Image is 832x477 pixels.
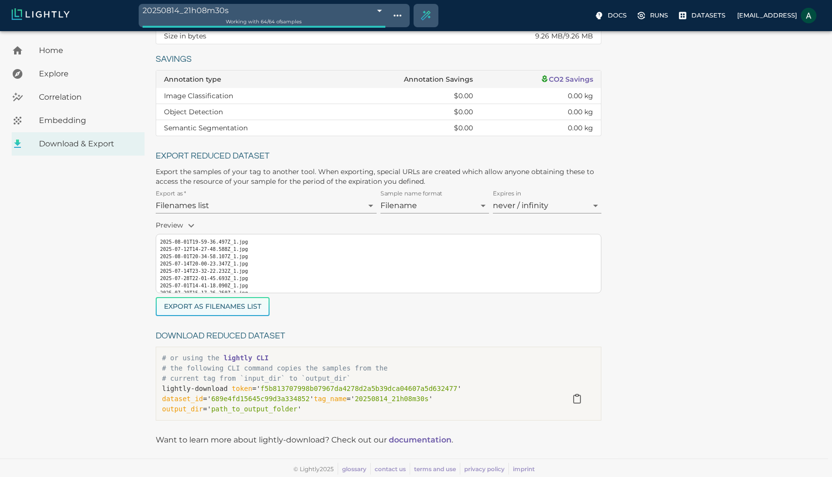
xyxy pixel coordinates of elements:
[634,8,672,23] label: Runs
[691,11,725,20] p: Datasets
[360,28,601,44] td: 9.26 MB / 9.26 MB
[232,385,252,392] span: token
[162,384,559,414] p: lightly-download =' ' =' ' =' ' =' '
[355,395,429,403] span: 20250814_21h08m30s
[39,68,137,80] span: Explore
[162,354,269,362] span: # or using the
[380,190,443,198] label: Sample name format
[481,120,601,136] td: 0.00 kg
[493,190,522,198] label: Expires in
[156,167,601,186] p: Export the samples of your tag to another tool. When exporting, special URLs are created which al...
[592,8,631,23] label: Docs
[481,104,601,120] td: 0.00 kg
[414,4,437,27] div: Create selection
[12,39,145,62] a: Home
[226,18,302,25] span: Working with 64 / 64 of samples
[293,465,334,473] span: © Lightly 2025
[156,434,453,446] p: Want to learn more about lightly-download? Check out our .
[567,389,587,408] button: Copy to clipboard
[608,11,627,20] p: Docs
[162,405,203,413] span: output_dir
[39,91,137,103] span: Correlation
[156,198,377,213] div: Filenames list
[389,435,452,444] a: documentation
[801,8,816,23] img: Aryan Behmardi
[156,217,601,234] p: Preview
[12,8,70,20] img: Lightly
[156,71,601,136] table: dataset tag savings
[160,238,597,311] pre: 2025-08-01T19-59-36.497Z_1.jpg 2025-07-12T14-27-48.588Z_1.jpg 2025-08-01T20-34-58.107Z_1.jpg 2025...
[12,86,145,109] a: Correlation
[12,39,145,156] nav: explore, analyze, sample, metadata, embedding, correlations label, download your dataset
[156,28,360,44] th: Size in bytes
[39,45,137,56] span: Home
[414,465,456,473] a: terms and use
[464,465,505,473] a: privacy policy
[12,62,145,86] a: Explore
[39,115,137,126] span: Embedding
[676,8,729,23] label: Datasets
[314,395,346,403] span: tag_name
[331,120,481,136] td: $0.00
[331,104,481,120] td: $0.00
[162,364,388,382] span: # the following CLI command copies the samples from the # current tag from `input_dir` to `output...
[541,75,593,84] a: CO2 Savings
[156,120,331,136] td: Semantic Segmentation
[12,132,145,156] a: Download & Export
[156,71,331,88] th: Annotation type
[156,149,601,164] h6: Export reduced dataset
[211,395,309,403] span: 689e4fd15645c99d3a334852
[143,4,385,17] div: 20250814_21h08m30s
[260,385,457,392] span: f5b813707998b07967da4278d2a5b39dca04607a5d632477
[156,88,331,104] td: Image Classification
[481,88,601,104] td: 0.00 kg
[156,190,186,198] label: Export as
[156,104,331,120] td: Object Detection
[650,11,668,20] p: Runs
[493,198,601,213] div: never / infinity
[211,405,297,413] span: path_to_output_folder
[223,354,269,362] a: lightly CLI
[342,465,366,473] a: glossary
[162,395,203,403] span: dataset_id
[156,297,270,316] button: Export as Filenames list
[380,198,489,213] div: Filename
[331,88,481,104] td: $0.00
[12,109,145,132] a: Embedding
[389,7,406,24] button: Show tag tree
[733,5,820,26] label: [EMAIL_ADDRESS]Aryan Behmardi
[156,52,601,67] h6: Savings
[39,138,137,150] span: Download & Export
[375,465,406,473] a: contact us
[513,465,535,473] a: imprint
[737,11,797,20] p: [EMAIL_ADDRESS]
[156,329,601,344] h6: Download reduced dataset
[331,71,481,88] th: Annotation Savings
